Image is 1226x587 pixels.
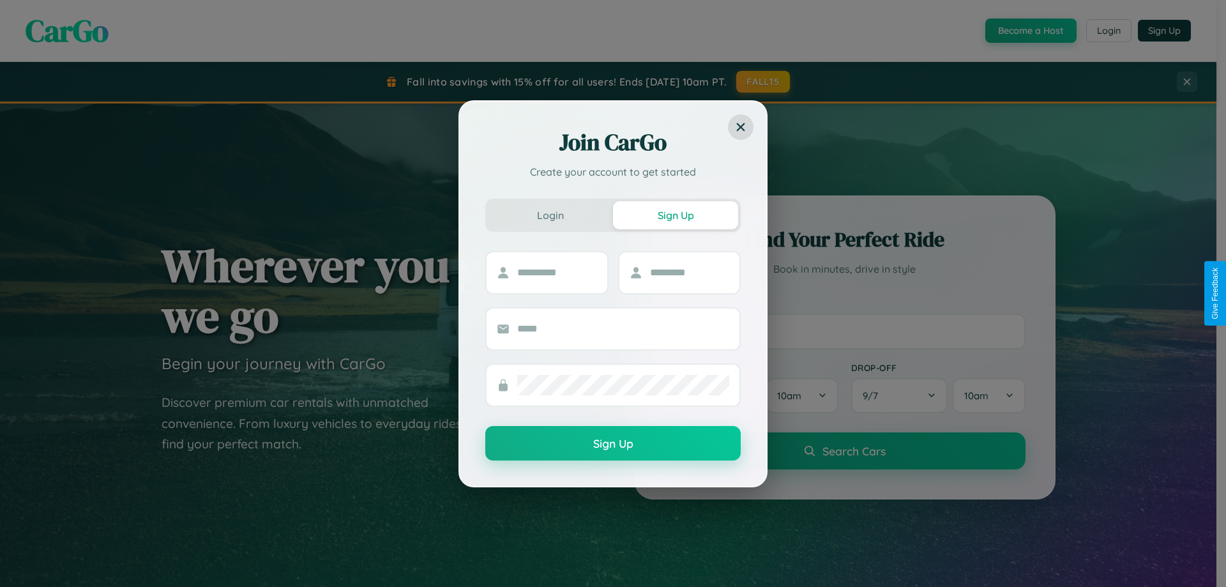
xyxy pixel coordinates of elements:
button: Sign Up [485,426,741,461]
button: Login [488,201,613,229]
p: Create your account to get started [485,164,741,179]
h2: Join CarGo [485,127,741,158]
button: Sign Up [613,201,738,229]
div: Give Feedback [1211,268,1220,319]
